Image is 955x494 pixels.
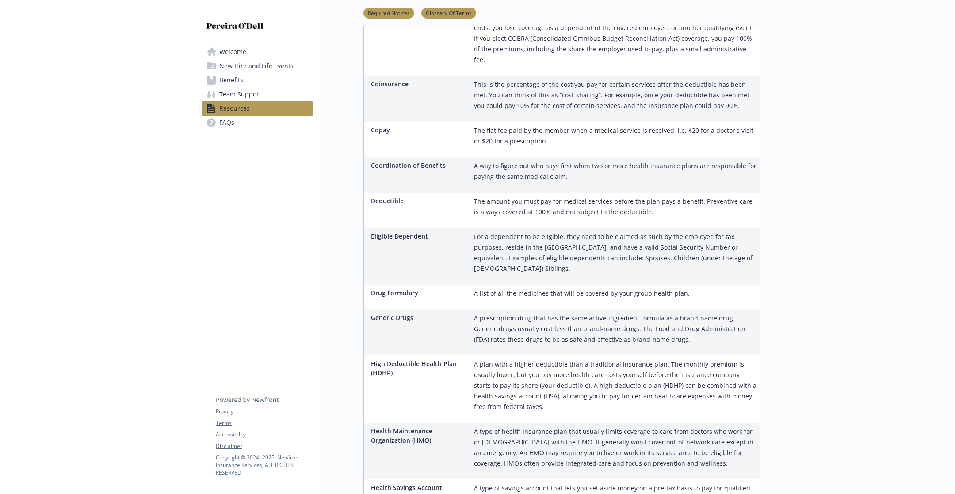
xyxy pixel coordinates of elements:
span: Welcome [219,45,246,59]
span: FAQs [219,116,234,130]
p: Coinsurance [371,79,459,89]
p: A way to figure out who pays first when two or more health insurance plans are responsible for pa... [474,161,756,182]
a: Glossary Of Terms [421,8,476,17]
p: A type of health insurance plan that usually limits coverage to care from doctors who work for or... [474,426,756,469]
p: A prescription drug that has the same active-ingredient formula as a brand-name drug. Generic dru... [474,313,756,345]
a: New Hire and Life Events [202,59,313,73]
p: Copay [371,125,459,135]
p: Drug Formulary [371,288,459,297]
p: This is the percentage of the cost you pay for certain services after the deductible has been met... [474,79,756,111]
a: Disclaimer [216,442,313,450]
p: Copyright © 2024 - 2025 , Newfront Insurance Services, ALL RIGHTS RESERVED [216,454,313,476]
p: Deductible [371,196,459,205]
a: Required Notices [363,8,414,17]
p: The amount you must pay for medical services before the plan pays a benefit. Preventive care is a... [474,196,756,217]
a: Privacy [216,408,313,416]
span: Benefits [219,73,243,87]
p: A plan with a higher deductible than a traditional insurance plan. The monthly premium is usually... [474,359,756,412]
a: Welcome [202,45,313,59]
span: Resources [219,101,250,116]
a: Accessibility [216,431,313,439]
a: Terms [216,419,313,427]
a: Resources [202,101,313,116]
p: Coordination of Benefits [371,161,459,170]
p: A federal law that may allow you to temporarily keep health coverage after your employment ends, ... [474,12,756,65]
a: Benefits [202,73,313,87]
span: New Hire and Life Events [219,59,294,73]
p: For a dependent to be eligible, they need to be claimed as such by the employee for tax purposes,... [474,232,756,274]
a: FAQs [202,116,313,130]
p: A list of all the medicines that will be covered by your group health plan. [474,288,690,299]
span: Team Support [219,87,261,101]
p: Generic Drugs [371,313,459,322]
p: The flat fee paid by the member when a medical service is received, i.e. $20 for a doctor's visit... [474,125,756,147]
a: Team Support [202,87,313,101]
p: High Deductible Health Plan (HDHP) [371,359,459,378]
p: Health Maintenance Organization (HMO) [371,426,459,445]
p: Eligible Dependent [371,232,459,241]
